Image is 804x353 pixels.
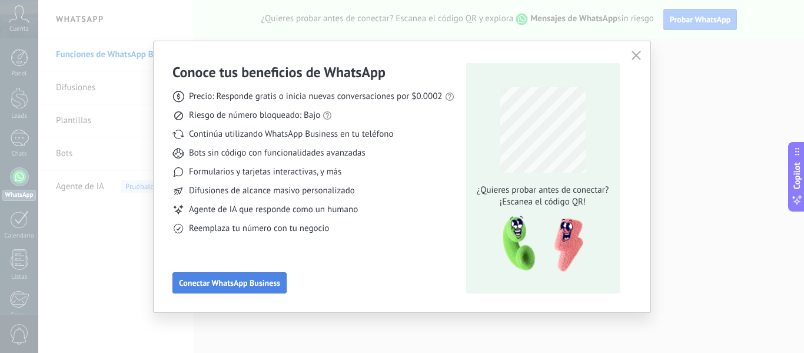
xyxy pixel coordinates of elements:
span: Reemplaza tu número con tu negocio [189,223,329,235]
span: ¿Quieres probar antes de conectar? [473,184,612,196]
span: Riesgo de número bloqueado: Bajo [189,110,320,121]
span: Bots sin código con funcionalidades avanzadas [189,147,366,159]
span: ¡Escanea el código QR! [473,196,612,208]
span: Conectar WhatsApp Business [179,279,280,287]
span: Agente de IA que responde como un humano [189,204,358,216]
img: qr-pic-1x.png [493,213,586,276]
span: Difusiones de alcance masivo personalizado [189,185,355,197]
h3: Conoce tus beneficios de WhatsApp [172,63,386,81]
span: Formularios y tarjetas interactivas, y más [189,166,341,178]
span: Precio: Responde gratis o inicia nuevas conversaciones por $0.0002 [189,91,443,103]
span: Continúa utilizando WhatsApp Business en tu teléfono [189,128,393,140]
span: Copilot [791,162,803,189]
button: Conectar WhatsApp Business [172,272,287,293]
